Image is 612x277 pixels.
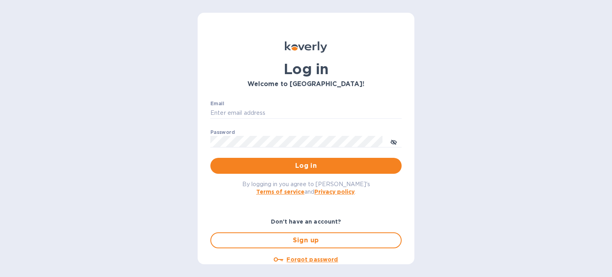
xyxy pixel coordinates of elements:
[210,81,402,88] h3: Welcome to [GEOGRAPHIC_DATA]!
[314,189,355,195] a: Privacy policy
[210,232,402,248] button: Sign up
[218,236,394,245] span: Sign up
[285,41,327,53] img: Koverly
[286,256,338,263] u: Forgot password
[271,218,341,225] b: Don't have an account?
[242,181,370,195] span: By logging in you agree to [PERSON_NAME]'s and .
[217,161,395,171] span: Log in
[256,189,304,195] a: Terms of service
[210,101,224,106] label: Email
[210,158,402,174] button: Log in
[386,134,402,149] button: toggle password visibility
[210,130,235,135] label: Password
[210,61,402,77] h1: Log in
[210,107,402,119] input: Enter email address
